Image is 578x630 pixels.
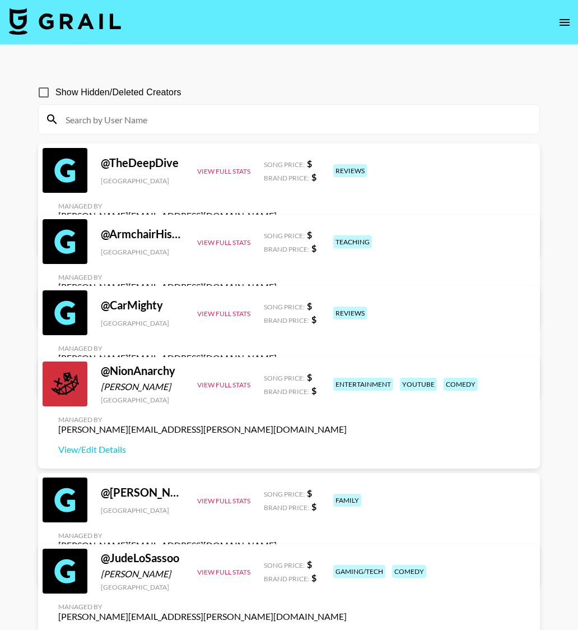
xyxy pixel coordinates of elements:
strong: $ [311,314,316,325]
strong: $ [311,501,316,512]
div: [PERSON_NAME] [101,568,184,580]
button: View Full Stats [197,568,250,576]
div: Managed By [58,202,277,210]
button: View Full Stats [197,309,250,318]
button: View Full Stats [197,497,250,505]
div: [GEOGRAPHIC_DATA] [101,177,184,185]
span: Brand Price: [264,575,309,583]
div: [PERSON_NAME][EMAIL_ADDRESS][PERSON_NAME][DOMAIN_NAME] [58,424,347,435]
div: [GEOGRAPHIC_DATA] [101,396,184,404]
span: Song Price: [264,561,305,569]
div: Managed By [58,415,347,424]
div: @ NionAnarchy [101,364,184,378]
div: reviews [333,307,367,319]
div: [GEOGRAPHIC_DATA] [101,319,184,327]
strong: $ [311,572,316,583]
div: [PERSON_NAME][EMAIL_ADDRESS][DOMAIN_NAME] [58,353,277,364]
input: Search by User Name [59,110,533,128]
strong: $ [311,243,316,253]
a: View/Edit Details [58,444,347,455]
strong: $ [307,559,312,569]
div: entertainment [333,378,393,391]
strong: $ [311,385,316,396]
div: family [333,494,361,507]
span: Brand Price: [264,245,309,253]
div: @ ArmchairHistorian [101,227,184,241]
div: comedy [392,565,426,578]
span: Song Price: [264,490,305,498]
strong: $ [307,372,312,382]
div: youtube [400,378,437,391]
span: Brand Price: [264,174,309,182]
div: @ CarMighty [101,298,184,312]
div: @ JudeLoSassoo [101,551,184,565]
span: Brand Price: [264,316,309,325]
div: Managed By [58,344,277,353]
span: Show Hidden/Deleted Creators [55,86,181,99]
button: View Full Stats [197,167,250,175]
span: Song Price: [264,231,305,240]
div: @ TheDeepDive [101,156,184,170]
div: [PERSON_NAME][EMAIL_ADDRESS][PERSON_NAME][DOMAIN_NAME] [58,611,347,622]
div: [PERSON_NAME][EMAIL_ADDRESS][DOMAIN_NAME] [58,281,277,293]
strong: $ [311,172,316,182]
div: [GEOGRAPHIC_DATA] [101,506,184,515]
span: Brand Price: [264,503,309,512]
div: [PERSON_NAME][EMAIL_ADDRESS][DOMAIN_NAME] [58,210,277,221]
span: Song Price: [264,303,305,311]
div: gaming/tech [333,565,385,578]
div: Managed By [58,273,277,281]
div: [PERSON_NAME] [101,381,184,392]
div: reviews [333,164,367,177]
strong: $ [307,488,312,498]
button: View Full Stats [197,381,250,389]
div: teaching [333,235,372,248]
div: [PERSON_NAME][EMAIL_ADDRESS][DOMAIN_NAME] [58,540,277,551]
strong: $ [307,300,312,311]
span: Song Price: [264,374,305,382]
div: Managed By [58,531,277,540]
div: Managed By [58,603,347,611]
strong: $ [307,158,312,169]
img: Grail Talent [9,8,121,35]
span: Brand Price: [264,387,309,396]
span: Song Price: [264,160,305,169]
div: comedy [444,378,478,391]
div: [GEOGRAPHIC_DATA] [101,248,184,256]
div: @ [PERSON_NAME] [101,485,184,499]
button: View Full Stats [197,238,250,247]
button: open drawer [553,11,576,34]
strong: $ [307,229,312,240]
div: [GEOGRAPHIC_DATA] [101,583,184,591]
